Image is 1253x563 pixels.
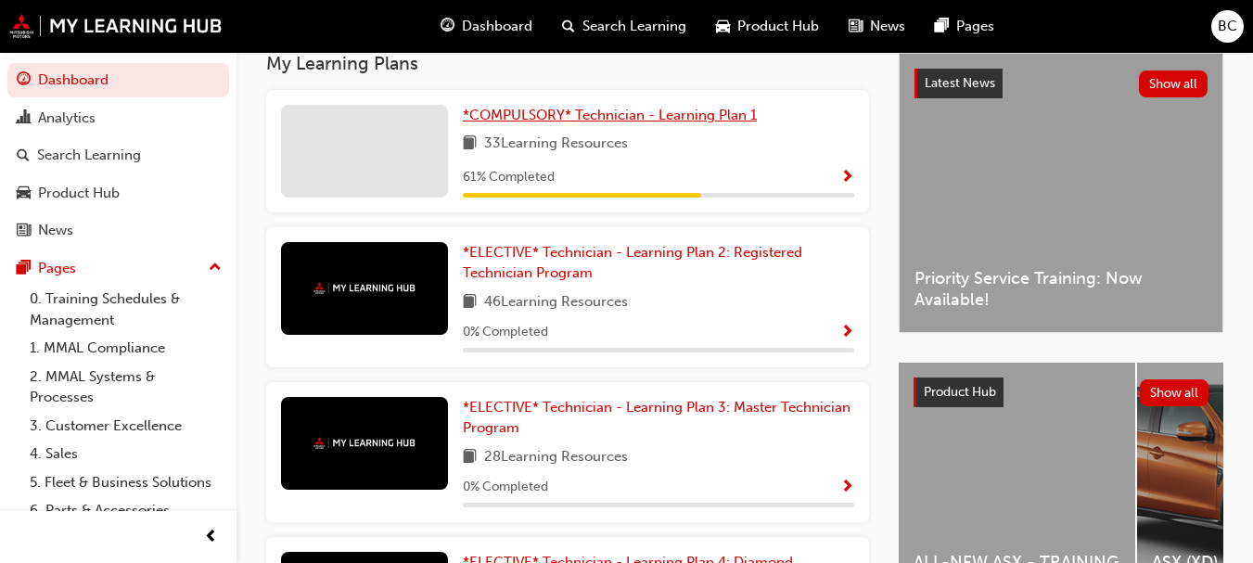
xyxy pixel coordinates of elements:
[22,412,229,441] a: 3. Customer Excellence
[17,72,31,89] span: guage-icon
[701,7,834,45] a: car-iconProduct Hub
[463,242,854,284] a: *ELECTIVE* Technician - Learning Plan 2: Registered Technician Program
[547,7,701,45] a: search-iconSearch Learning
[462,16,532,37] span: Dashboard
[7,101,229,135] a: Analytics
[22,468,229,497] a: 5. Fleet & Business Solutions
[426,7,547,45] a: guage-iconDashboard
[899,53,1223,333] a: Latest NewsShow allPriority Service Training: Now Available!
[463,477,548,498] span: 0 % Completed
[840,166,854,189] button: Show Progress
[484,446,628,469] span: 28 Learning Resources
[7,176,229,211] a: Product Hub
[463,167,555,188] span: 61 % Completed
[914,69,1208,98] a: Latest NewsShow all
[17,186,31,202] span: car-icon
[463,244,802,282] span: *ELECTIVE* Technician - Learning Plan 2: Registered Technician Program
[7,138,229,173] a: Search Learning
[925,75,995,91] span: Latest News
[1140,379,1209,406] button: Show all
[914,268,1208,310] span: Priority Service Training: Now Available!
[9,14,223,38] img: mmal
[463,291,477,314] span: book-icon
[463,107,757,123] span: *COMPULSORY* Technician - Learning Plan 1
[924,384,996,400] span: Product Hub
[7,251,229,286] button: Pages
[840,476,854,499] button: Show Progress
[209,256,222,280] span: up-icon
[17,223,31,239] span: news-icon
[849,15,863,38] span: news-icon
[38,258,76,279] div: Pages
[17,147,30,164] span: search-icon
[840,170,854,186] span: Show Progress
[840,321,854,344] button: Show Progress
[204,526,218,549] span: prev-icon
[463,322,548,343] span: 0 % Completed
[914,377,1208,407] a: Product HubShow all
[441,15,454,38] span: guage-icon
[463,397,854,439] a: *ELECTIVE* Technician - Learning Plan 3: Master Technician Program
[22,334,229,363] a: 1. MMAL Compliance
[956,16,994,37] span: Pages
[313,282,416,294] img: mmal
[1139,70,1208,97] button: Show all
[7,59,229,251] button: DashboardAnalyticsSearch LearningProduct HubNews
[1211,10,1244,43] button: BC
[484,291,628,314] span: 46 Learning Resources
[38,183,120,204] div: Product Hub
[22,496,229,525] a: 6. Parts & Accessories
[562,15,575,38] span: search-icon
[870,16,905,37] span: News
[935,15,949,38] span: pages-icon
[840,480,854,496] span: Show Progress
[463,446,477,469] span: book-icon
[37,145,141,166] div: Search Learning
[38,108,96,129] div: Analytics
[266,53,869,74] h3: My Learning Plans
[737,16,819,37] span: Product Hub
[1218,16,1237,37] span: BC
[17,261,31,277] span: pages-icon
[463,399,850,437] span: *ELECTIVE* Technician - Learning Plan 3: Master Technician Program
[920,7,1009,45] a: pages-iconPages
[7,63,229,97] a: Dashboard
[840,325,854,341] span: Show Progress
[313,437,416,449] img: mmal
[22,285,229,334] a: 0. Training Schedules & Management
[22,440,229,468] a: 4. Sales
[463,133,477,156] span: book-icon
[17,110,31,127] span: chart-icon
[484,133,628,156] span: 33 Learning Resources
[582,16,686,37] span: Search Learning
[716,15,730,38] span: car-icon
[38,220,73,241] div: News
[463,105,764,126] a: *COMPULSORY* Technician - Learning Plan 1
[834,7,920,45] a: news-iconNews
[7,213,229,248] a: News
[22,363,229,412] a: 2. MMAL Systems & Processes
